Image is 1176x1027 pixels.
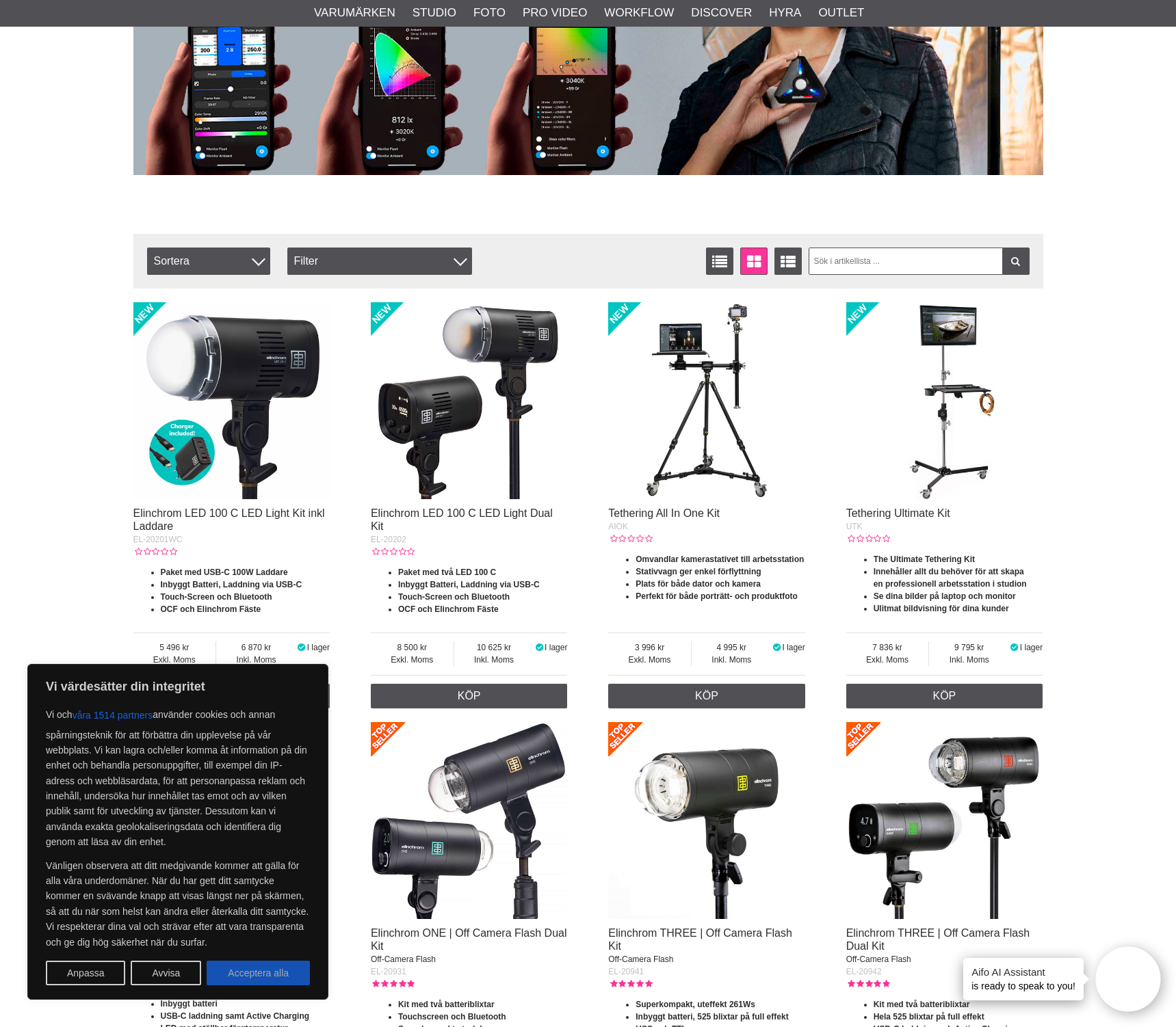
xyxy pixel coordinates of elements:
[371,641,454,654] span: 8 500
[772,643,783,652] i: I lager
[398,592,510,602] strong: Touch-Screen och Bluetooth
[846,507,950,519] a: Tethering Ultimate Kit
[473,4,506,22] a: Foto
[133,507,325,532] a: Elinchrom LED 100 C LED Light Kit inkl Laddare
[73,703,153,728] button: våra 1514 partners
[608,967,644,976] span: EL-20941
[608,507,720,519] a: Tethering All In One Kit
[1009,643,1020,652] i: I lager
[874,1000,970,1009] strong: Kit med två batteriblixtar
[27,664,328,1000] div: Vi värdesätter din integritet
[846,927,1030,952] a: Elinchrom THREE | Off Camera Flash Dual Kit
[161,604,261,614] strong: OCF och Elinchrom Fäste
[608,533,652,545] div: Kundbetyg: 0
[706,248,733,275] a: Listvisning
[371,302,568,499] img: Elinchrom LED 100 C LED Light Dual Kit
[874,555,975,564] strong: The Ultimate Tethering Kit
[371,507,553,532] a: Elinchrom LED 100 C LED Light Dual Kit
[636,591,798,601] strong: Perfekt för både porträtt- och produktfoto
[608,302,805,499] img: Tethering All In One Kit
[133,535,183,544] span: EL-20201WC
[691,4,752,22] a: Discover
[929,641,1009,654] span: 9 795
[846,722,1043,919] img: Elinchrom THREE | Off Camera Flash Dual Kit
[1020,643,1043,652] span: I lager
[846,533,890,545] div: Kundbetyg: 0
[413,4,456,22] a: Studio
[874,604,1009,613] strong: Ulitmat bildvisning för dina kunder
[296,643,307,652] i: I lager
[398,580,540,589] strong: Inbyggt Batteri, Laddning via USB-C
[608,641,691,654] span: 3 996
[161,580,302,589] strong: Inbyggt Batteri, Laddning via USB-C
[874,579,1027,589] strong: en professionell arbetsstation i studion
[608,522,628,531] span: AIOK
[692,641,772,654] span: 4 995
[608,978,652,990] div: Kundbetyg: 5.00
[371,546,415,558] div: Kundbetyg: 0
[46,961,125,985] button: Anpassa
[774,248,802,275] a: Utökad listvisning
[454,641,534,654] span: 10 625
[207,961,310,985] button: Acceptera alla
[534,643,545,652] i: I lager
[846,641,929,654] span: 7 836
[971,965,1075,979] h4: Aifo AI Assistant
[46,858,310,950] p: Vänligen observera att ditt medgivande kommer att gälla för alla våra underdomäner. När du har ge...
[608,654,691,666] span: Exkl. Moms
[46,678,310,695] p: Vi värdesätter din integritet
[523,4,587,22] a: Pro Video
[874,1012,984,1022] strong: Hela 525 blixtar på full effekt
[692,654,772,666] span: Inkl. Moms
[216,641,296,654] span: 6 870
[636,1012,788,1022] strong: Inbyggt batteri, 525 blixtar på full effekt
[636,579,761,589] strong: Plats för både dator och kamera
[846,978,890,990] div: Kundbetyg: 5.00
[398,1000,495,1009] strong: Kit med två batteriblixtar
[398,568,496,577] strong: Paket med två LED 100 C
[874,567,1024,576] strong: Innehåller allt du behöver för att skapa
[133,654,216,666] span: Exkl. Moms
[371,927,567,952] a: Elinchrom ONE | Off Camera Flash Dual Kit
[846,684,1043,708] a: Köp
[147,248,270,275] span: Sortera
[636,567,761,576] strong: Stativvagn ger enkel förflyttning
[371,684,568,708] a: Köp
[371,535,406,544] span: EL-20202
[782,643,805,652] span: I lager
[161,592,272,602] strong: Touch-Screen och Bluetooth
[963,958,1084,1000] div: is ready to speak to you!
[846,955,911,964] span: Off-Camera Flash
[846,302,1043,499] img: Tethering Ultimate Kit
[769,4,801,22] a: Hyra
[371,978,415,990] div: Kundbetyg: 5.00
[846,654,929,666] span: Exkl. Moms
[1002,248,1030,275] a: Filtrera
[371,722,568,919] img: Elinchrom ONE | Off Camera Flash Dual Kit
[133,641,216,654] span: 5 496
[161,1011,310,1021] strong: USB-C laddning samt Active Charging
[846,522,863,531] span: UTK
[133,546,177,558] div: Kundbetyg: 0
[608,684,805,708] a: Köp
[636,555,804,564] strong: Omvandlar kamerastativet till arbetsstation
[929,654,1009,666] span: Inkl. Moms
[371,955,436,964] span: Off-Camera Flash
[874,591,1016,601] strong: Se dina bilder på laptop och monitor
[846,967,882,976] span: EL-20942
[818,4,864,22] a: Outlet
[161,568,288,577] strong: Paket med USB-C 100W Laddare
[740,248,768,275] a: Fönstervisning
[398,604,499,614] strong: OCF och Elinchrom Fäste
[133,302,330,499] img: Elinchrom LED 100 C LED Light Kit inkl Laddare
[216,654,296,666] span: Inkl. Moms
[809,248,1030,275] input: Sök i artikellista ...
[307,643,330,652] span: I lager
[604,4,674,22] a: Workflow
[371,654,454,666] span: Exkl. Moms
[545,643,567,652] span: I lager
[287,248,472,275] div: Filter
[314,4,395,22] a: Varumärken
[454,654,534,666] span: Inkl. Moms
[636,1000,755,1009] strong: Superkompakt, uteffekt 261Ws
